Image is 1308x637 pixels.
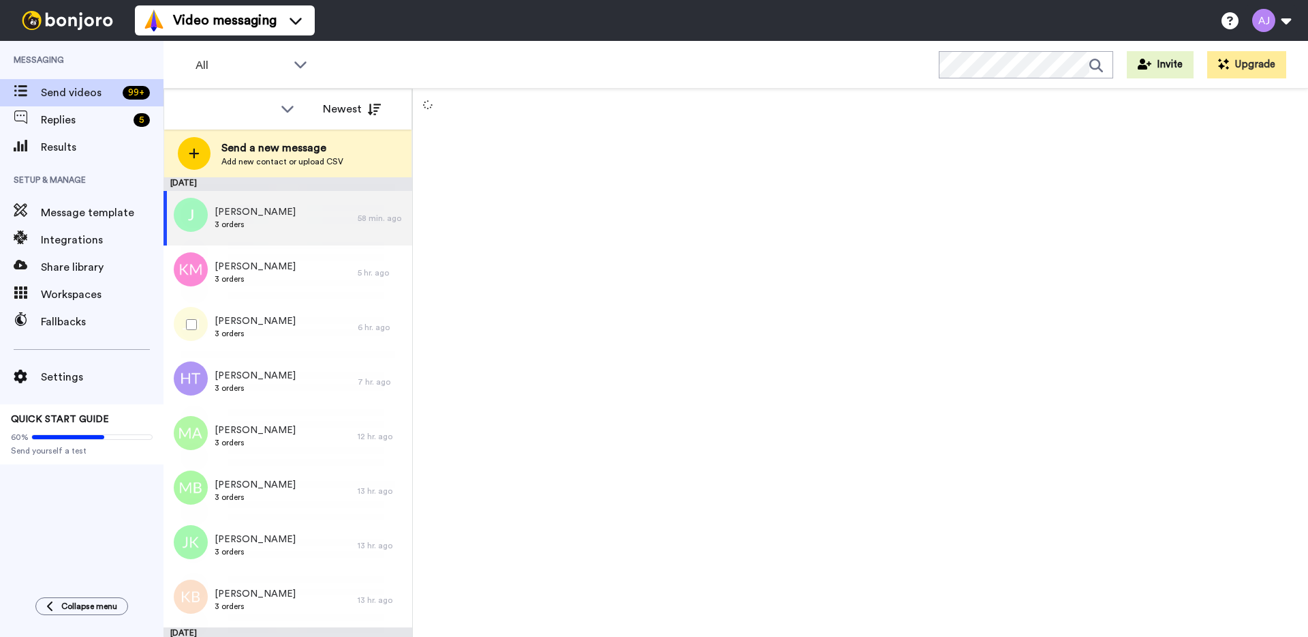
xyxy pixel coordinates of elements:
img: km.png [174,252,208,286]
div: 5 [134,113,150,127]
span: 3 orders [215,383,296,394]
img: ht.png [174,361,208,396]
div: 6 hr. ago [358,322,405,333]
span: Add new contact or upload CSV [221,156,343,167]
span: All [196,57,287,74]
span: 3 orders [215,601,296,612]
div: [DATE] [163,177,412,191]
span: Send a new message [221,140,343,156]
span: Send videos [41,85,117,101]
span: [PERSON_NAME] [215,205,296,219]
span: Send yourself a test [11,445,153,456]
span: [PERSON_NAME] [215,587,296,601]
div: 5 hr. ago [358,267,405,278]
span: Workspaces [41,286,163,303]
img: ma.png [174,416,208,450]
span: [PERSON_NAME] [215,424,296,437]
span: Replies [41,112,128,128]
span: Settings [41,369,163,385]
div: 13 hr. ago [358,595,405,606]
span: 3 orders [215,273,296,284]
span: Fallbacks [41,314,163,330]
img: kb.png [174,580,208,614]
span: 60% [11,432,29,443]
span: Results [41,139,163,155]
div: 99 + [123,86,150,100]
button: Collapse menu [35,597,128,615]
span: QUICK START GUIDE [11,415,109,424]
img: vm-color.svg [143,10,165,31]
span: 3 orders [215,328,296,339]
button: Upgrade [1207,51,1286,78]
img: jk.png [174,525,208,559]
span: Share library [41,259,163,276]
span: Collapse menu [61,601,117,612]
div: 13 hr. ago [358,486,405,497]
span: Video messaging [173,11,277,30]
button: Newest [313,95,391,123]
span: [PERSON_NAME] [215,533,296,546]
span: 3 orders [215,219,296,230]
img: bj-logo-header-white.svg [16,11,119,30]
span: 3 orders [215,437,296,448]
span: 3 orders [215,546,296,557]
div: 58 min. ago [358,213,405,224]
span: [PERSON_NAME] [215,478,296,492]
img: mb.png [174,471,208,505]
span: [PERSON_NAME] [215,369,296,383]
span: Message template [41,205,163,221]
img: j.png [174,198,208,232]
span: [PERSON_NAME] [215,260,296,273]
span: Integrations [41,232,163,248]
span: [PERSON_NAME] [215,314,296,328]
div: 13 hr. ago [358,540,405,551]
div: 7 hr. ago [358,376,405,387]
span: 3 orders [215,492,296,503]
div: 12 hr. ago [358,431,405,442]
button: Invite [1127,51,1194,78]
